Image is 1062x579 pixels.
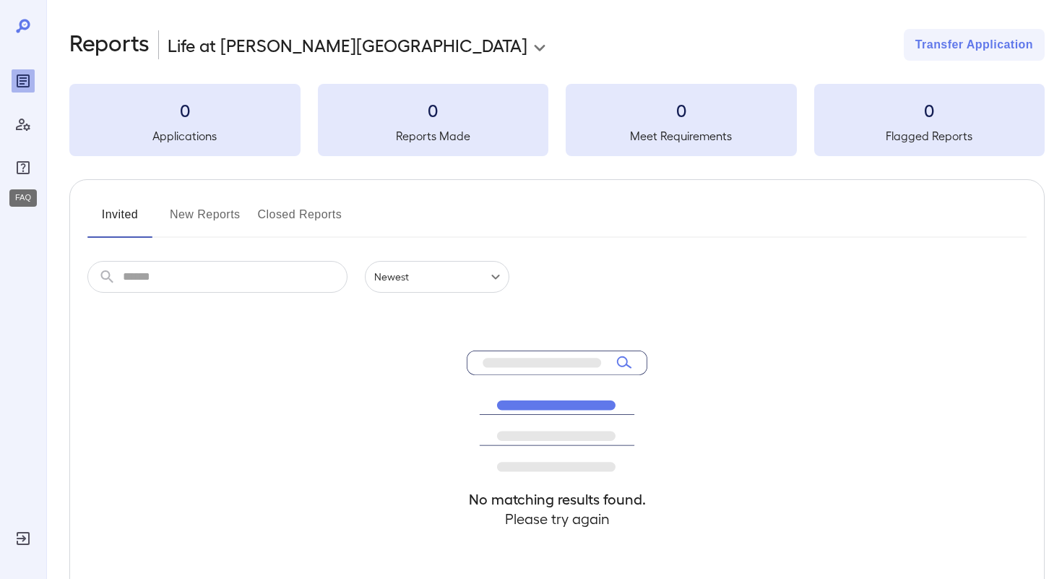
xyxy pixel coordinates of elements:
[69,127,301,145] h5: Applications
[258,203,342,238] button: Closed Reports
[814,127,1045,145] h5: Flagged Reports
[69,29,150,61] h2: Reports
[12,69,35,93] div: Reports
[12,113,35,136] div: Manage Users
[12,527,35,550] div: Log Out
[365,261,509,293] div: Newest
[87,203,152,238] button: Invited
[904,29,1045,61] button: Transfer Application
[467,509,647,528] h4: Please try again
[814,98,1045,121] h3: 0
[318,98,549,121] h3: 0
[9,189,37,207] div: FAQ
[318,127,549,145] h5: Reports Made
[12,156,35,179] div: FAQ
[69,84,1045,156] summary: 0Applications0Reports Made0Meet Requirements0Flagged Reports
[168,33,527,56] p: Life at [PERSON_NAME][GEOGRAPHIC_DATA]
[467,489,647,509] h4: No matching results found.
[170,203,241,238] button: New Reports
[566,127,797,145] h5: Meet Requirements
[69,98,301,121] h3: 0
[566,98,797,121] h3: 0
